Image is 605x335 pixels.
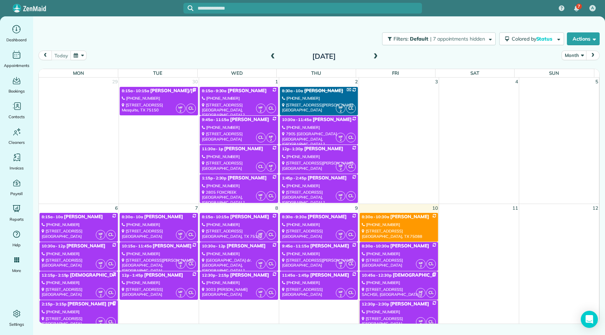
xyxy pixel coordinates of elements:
small: 2 [256,263,265,270]
span: MF [339,261,343,265]
div: [PHONE_NUMBER] [282,251,356,256]
small: 2 [336,234,345,241]
div: [STREET_ADDRESS][PERSON_NAME] [GEOGRAPHIC_DATA] [282,258,356,268]
span: Help [12,241,21,248]
a: Reports [3,203,30,223]
div: [PHONE_NUMBER] [282,183,356,188]
span: Filters: [393,36,408,42]
div: [PHONE_NUMBER] [42,309,116,314]
span: MF [259,105,263,109]
span: Sat [470,70,479,76]
div: [PHONE_NUMBER] [362,251,436,256]
span: [PERSON_NAME] [144,214,183,220]
a: 5 [595,78,599,86]
span: 9:45a - 11:15a [202,117,229,122]
button: Actions [567,32,600,45]
div: 2805 FOXCREEK [GEOGRAPHIC_DATA], [GEOGRAPHIC_DATA] ? [202,190,276,205]
span: [PERSON_NAME] [67,243,105,249]
span: MF [269,164,273,168]
span: Sun [549,70,559,76]
span: MF [339,193,343,197]
span: CL [346,133,356,142]
span: | 7 appointments hidden [430,36,485,42]
a: 3 [434,78,439,86]
div: [STREET_ADDRESS] [GEOGRAPHIC_DATA] [202,161,276,171]
small: 2 [176,292,185,299]
span: [PERSON_NAME] [390,243,429,249]
a: 10 [432,204,439,213]
span: MF [339,135,343,138]
div: [PHONE_NUMBER] [122,251,196,256]
span: MF [259,232,263,236]
a: 1 [275,78,279,86]
div: [STREET_ADDRESS] [GEOGRAPHIC_DATA] [42,229,116,239]
span: MF [339,290,343,294]
span: MF [99,232,103,236]
span: CL [256,162,266,172]
div: [PHONE_NUMBER] [282,125,356,130]
span: 2:15p - 3:15p [42,302,67,307]
small: 2 [336,166,345,173]
a: 29 [111,78,119,86]
span: 8:30a - 10a [282,88,303,93]
span: 1:15p - 2:30p [202,176,227,180]
span: Status [536,36,554,42]
div: [STREET_ADDRESS] [GEOGRAPHIC_DATA] [42,316,116,326]
a: 7 [194,204,199,213]
span: CL [266,104,276,113]
span: MF [259,261,263,265]
span: 10:15a - 11:45a [122,244,151,248]
div: 3003 [PERSON_NAME] [GEOGRAPHIC_DATA] [202,287,276,297]
span: 8:30a - 9:30a [282,214,307,219]
span: CL [106,317,116,327]
span: CL [426,317,436,327]
span: 12p - 1:45p [122,273,143,278]
span: 12:30p - 2:30p [362,302,389,307]
span: CL [256,133,266,142]
span: Bookings [9,88,25,95]
a: Help [3,229,30,248]
span: [PERSON_NAME] [PERSON_NAME] [67,301,146,307]
a: Cleaners [3,126,30,146]
span: [PERSON_NAME] [304,88,343,94]
span: [PERSON_NAME] [310,272,349,278]
span: CL [266,288,276,298]
span: CL [346,230,356,240]
div: [STREET_ADDRESS] [GEOGRAPHIC_DATA] [362,258,436,268]
div: [PHONE_NUMBER] [42,251,116,256]
small: 2 [256,234,265,241]
span: [PERSON_NAME] [153,243,192,249]
div: Open Intercom Messenger [581,311,598,328]
span: Tue [153,70,162,76]
div: [STREET_ADDRESS] Mesquite, TX 75150 [122,103,196,113]
span: MF [419,261,423,265]
span: CL [186,104,196,113]
button: Month [562,51,586,60]
span: [PERSON_NAME]/[PERSON_NAME] [150,88,230,94]
a: Filters: Default | 7 appointments hidden [379,32,496,45]
span: Invoices [10,164,24,172]
div: [STREET_ADDRESS] [GEOGRAPHIC_DATA], [GEOGRAPHIC_DATA] ? [202,103,276,118]
small: 2 [416,321,425,328]
span: CL [426,288,436,298]
span: 12p - 1:30p [282,146,303,151]
div: [PHONE_NUMBER] [202,280,276,285]
small: 2 [416,263,425,270]
small: 2 [336,263,345,270]
div: [STREET_ADDRESS] [GEOGRAPHIC_DATA] [122,287,196,297]
span: CL [346,104,356,113]
span: 8:15a - 9:30a [202,88,227,93]
span: [PERSON_NAME] [310,243,349,249]
div: [PHONE_NUMBER] [362,222,436,227]
span: MF [178,232,183,236]
small: 2 [336,195,345,202]
span: MF [99,261,103,265]
div: [STREET_ADDRESS][PERSON_NAME] [GEOGRAPHIC_DATA] [282,161,356,171]
small: 2 [176,108,185,115]
span: CL [346,191,356,201]
span: 8:30a - 10:30a [362,244,389,248]
a: Bookings [3,75,30,95]
h2: [DATE] [280,52,369,60]
span: [PERSON_NAME] [230,214,269,220]
span: 10:30a - 12p [42,244,66,248]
